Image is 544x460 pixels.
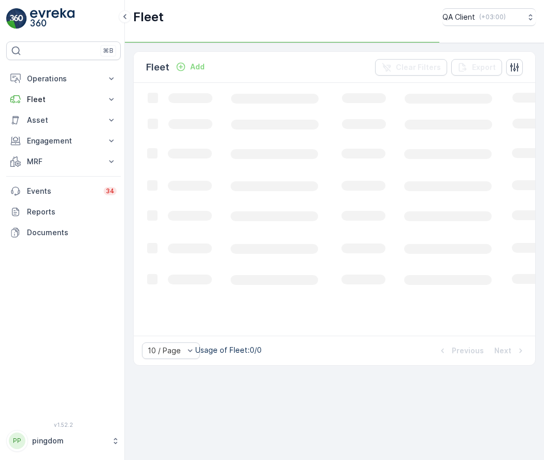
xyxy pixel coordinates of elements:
[171,61,209,73] button: Add
[6,202,121,222] a: Reports
[27,136,100,146] p: Engagement
[195,345,262,355] p: Usage of Fleet : 0/0
[6,131,121,151] button: Engagement
[27,227,117,238] p: Documents
[436,344,485,357] button: Previous
[6,222,121,243] a: Documents
[6,8,27,29] img: logo
[6,89,121,110] button: Fleet
[103,47,113,55] p: ⌘B
[190,62,205,72] p: Add
[452,346,484,356] p: Previous
[493,344,527,357] button: Next
[106,187,114,195] p: 34
[472,62,496,73] p: Export
[396,62,441,73] p: Clear Filters
[9,433,25,449] div: PP
[442,12,475,22] p: QA Client
[27,156,100,167] p: MRF
[32,436,106,446] p: pingdom
[27,94,100,105] p: Fleet
[6,181,121,202] a: Events34
[27,186,97,196] p: Events
[451,59,502,76] button: Export
[27,115,100,125] p: Asset
[27,74,100,84] p: Operations
[6,430,121,452] button: PPpingdom
[494,346,511,356] p: Next
[442,8,536,26] button: QA Client(+03:00)
[6,422,121,428] span: v 1.52.2
[27,207,117,217] p: Reports
[375,59,447,76] button: Clear Filters
[133,9,164,25] p: Fleet
[479,13,506,21] p: ( +03:00 )
[146,60,169,75] p: Fleet
[6,110,121,131] button: Asset
[30,8,75,29] img: logo_light-DOdMpM7g.png
[6,151,121,172] button: MRF
[6,68,121,89] button: Operations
